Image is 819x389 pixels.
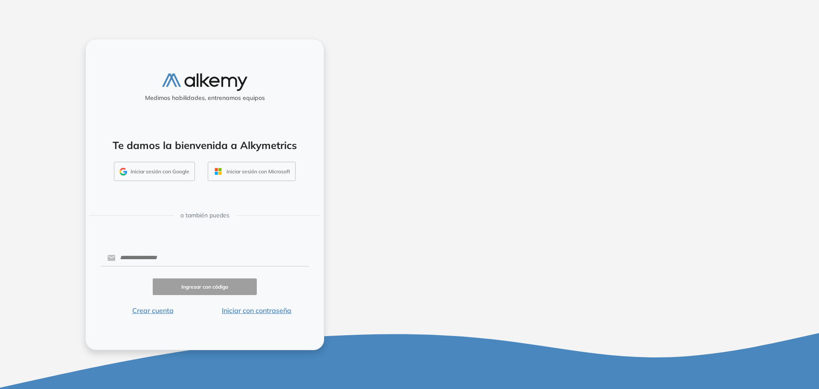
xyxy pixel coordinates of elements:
h5: Medimos habilidades, entrenamos equipos [89,94,320,102]
img: GMAIL_ICON [119,168,127,175]
h4: Te damos la bienvenida a Alkymetrics [97,139,313,152]
button: Iniciar sesión con Google [114,162,195,181]
span: o también puedes [180,211,229,220]
img: logo-alkemy [162,73,247,91]
button: Crear cuenta [101,305,205,316]
iframe: Chat Widget [776,348,819,389]
button: Iniciar sesión con Microsoft [208,162,296,181]
img: OUTLOOK_ICON [213,167,223,176]
button: Iniciar con contraseña [205,305,309,316]
button: Ingresar con código [153,278,257,295]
